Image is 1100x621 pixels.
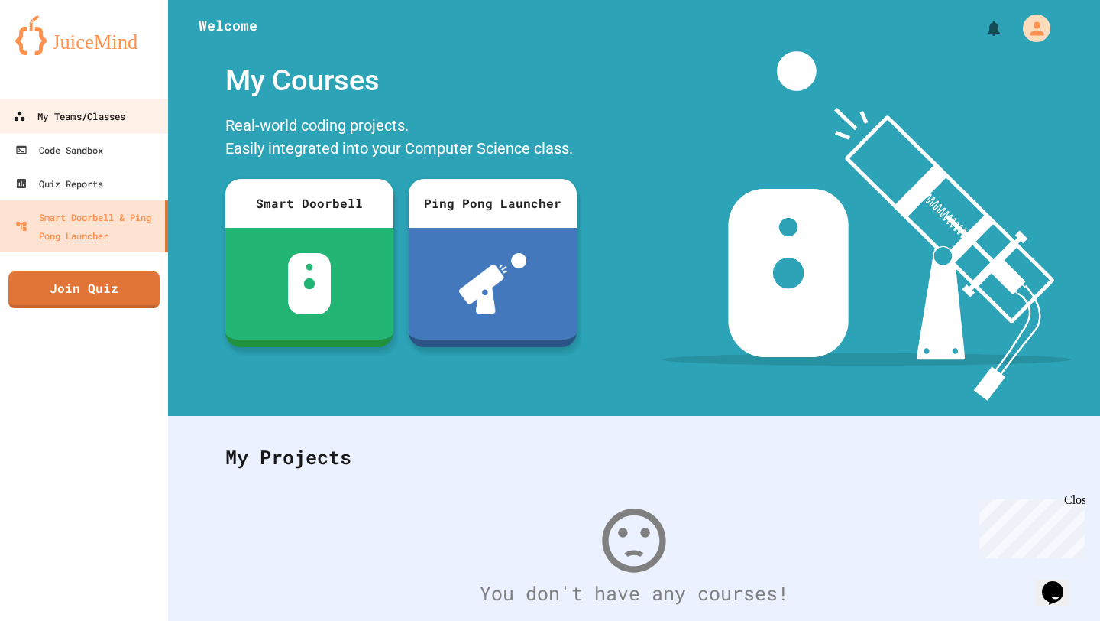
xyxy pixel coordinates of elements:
div: Real-world coding projects. Easily integrated into your Computer Science class. [218,110,584,167]
img: logo-orange.svg [15,15,153,55]
div: My Account [1007,11,1054,46]
div: My Courses [218,51,584,110]
div: Quiz Reports [15,174,103,193]
iframe: chat widget [973,493,1085,558]
img: sdb-white.svg [288,253,332,314]
div: Ping Pong Launcher [409,179,577,228]
div: My Projects [210,428,1058,487]
div: Smart Doorbell & Ping Pong Launcher [15,208,159,245]
img: banner-image-my-projects.png [662,51,1072,401]
div: My Notifications [956,15,1007,41]
div: Code Sandbox [15,141,103,159]
a: Join Quiz [8,271,160,308]
div: You don't have any courses! [210,579,1058,608]
div: Smart Doorbell [225,179,393,228]
div: My Teams/Classes [13,107,125,126]
iframe: chat widget [1036,560,1085,606]
img: ppl-with-ball.png [459,253,527,314]
div: Chat with us now!Close [6,6,105,97]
